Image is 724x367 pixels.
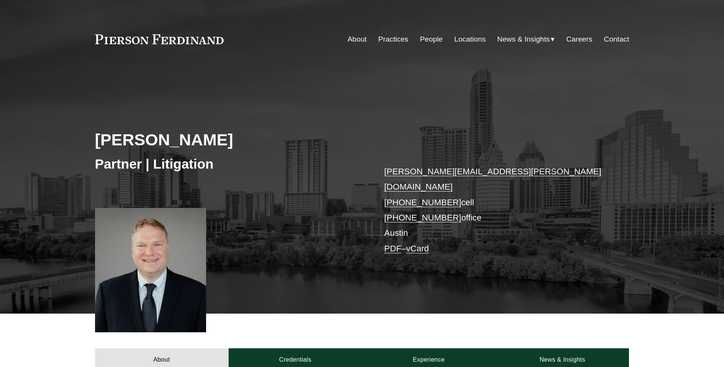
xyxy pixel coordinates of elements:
[378,32,408,47] a: Practices
[348,32,367,47] a: About
[406,244,429,253] a: vCard
[384,198,461,207] a: [PHONE_NUMBER]
[384,213,461,222] a: [PHONE_NUMBER]
[454,32,485,47] a: Locations
[384,167,601,192] a: [PERSON_NAME][EMAIL_ADDRESS][PERSON_NAME][DOMAIN_NAME]
[95,130,362,150] h2: [PERSON_NAME]
[604,32,629,47] a: Contact
[566,32,592,47] a: Careers
[384,244,402,253] a: PDF
[420,32,443,47] a: People
[497,33,550,46] span: News & Insights
[497,32,555,47] a: folder dropdown
[384,164,607,256] p: cell office Austin –
[95,156,362,172] h3: Partner | Litigation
